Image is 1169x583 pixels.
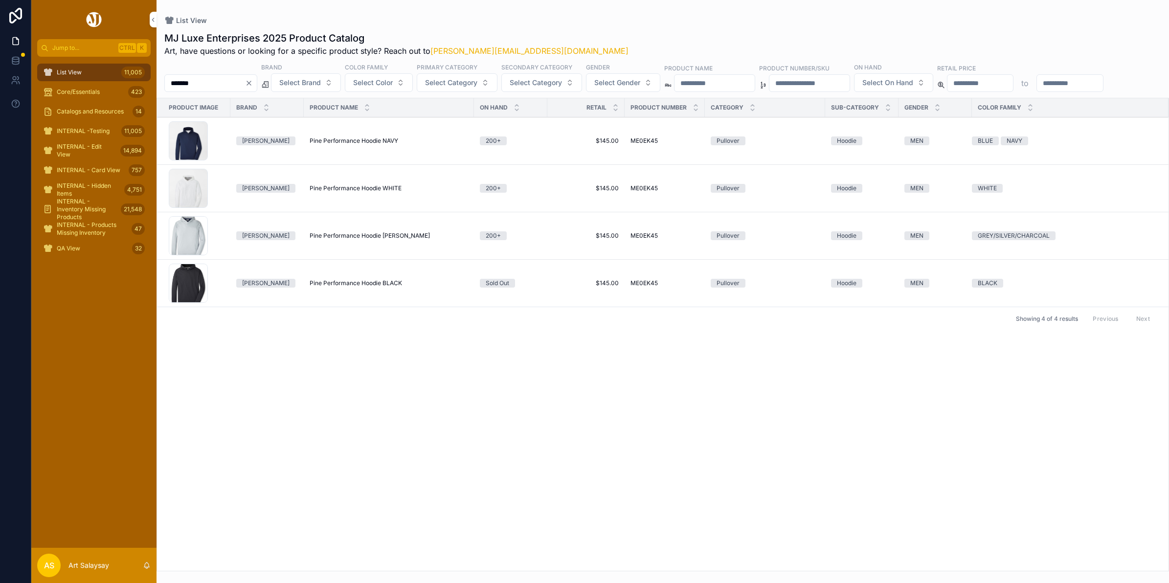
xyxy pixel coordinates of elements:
[242,184,290,193] div: [PERSON_NAME]
[978,231,1050,240] div: GREY/SILVER/CHARCOAL
[831,231,893,240] a: Hoodie
[831,279,893,288] a: Hoodie
[164,45,629,57] span: Art, have questions or looking for a specific product style? Reach out to
[176,16,207,25] span: List View
[132,223,145,235] div: 47
[279,78,321,88] span: Select Brand
[236,184,298,193] a: [PERSON_NAME]
[310,279,402,287] span: Pine Performance Hoodie BLACK
[133,106,145,117] div: 14
[138,44,146,52] span: K
[711,104,743,112] span: Category
[837,279,856,288] div: Hoodie
[132,243,145,254] div: 32
[978,136,993,145] div: BLUE
[242,231,290,240] div: [PERSON_NAME]
[1007,136,1022,145] div: NAVY
[169,104,218,112] span: Product Image
[118,43,136,53] span: Ctrl
[68,561,109,570] p: Art Salaysay
[37,240,151,257] a: QA View32
[236,279,298,288] a: [PERSON_NAME]
[717,136,740,145] div: Pullover
[837,136,856,145] div: Hoodie
[978,184,997,193] div: WHITE
[480,231,541,240] a: 200+
[553,232,619,240] a: $145.00
[242,279,290,288] div: [PERSON_NAME]
[630,232,658,240] span: ME0EK45
[57,166,120,174] span: INTERNAL - Card View
[711,279,819,288] a: Pullover
[904,231,966,240] a: MEN
[630,137,699,145] a: ME0EK45
[353,78,393,88] span: Select Color
[862,78,913,88] span: Select On Hand
[345,63,388,71] label: Color Family
[310,279,468,287] a: Pine Performance Hoodie BLACK
[586,63,610,71] label: Gender
[480,104,508,112] span: On Hand
[664,64,713,72] label: Product Name
[85,12,103,27] img: App logo
[904,104,928,112] span: Gender
[553,184,619,192] a: $145.00
[630,279,658,287] span: ME0EK45
[37,103,151,120] a: Catalogs and Resources14
[310,137,468,145] a: Pine Performance Hoodie NAVY
[310,104,358,112] span: Product Name
[759,64,830,72] label: Product Number/SKU
[594,78,640,88] span: Select Gender
[164,16,207,25] a: List View
[37,220,151,238] a: INTERNAL - Products Missing Inventory47
[972,184,1157,193] a: WHITE
[630,184,658,192] span: ME0EK45
[831,184,893,193] a: Hoodie
[972,136,1157,145] a: BLUENAVY
[904,136,966,145] a: MEN
[711,231,819,240] a: Pullover
[261,63,282,71] label: Brand
[417,63,477,71] label: Primary Category
[245,79,257,87] button: Clear
[310,184,402,192] span: Pine Performance Hoodie WHITE
[417,73,497,92] button: Select Button
[310,232,468,240] a: Pine Performance Hoodie [PERSON_NAME]
[57,182,120,198] span: INTERNAL - Hidden Items
[711,136,819,145] a: Pullover
[586,73,660,92] button: Select Button
[854,73,933,92] button: Select Button
[972,231,1157,240] a: GREY/SILVER/CHARCOAL
[310,137,398,145] span: Pine Performance Hoodie NAVY
[904,184,966,193] a: MEN
[480,136,541,145] a: 200+
[630,104,687,112] span: Product Number
[910,231,923,240] div: MEN
[121,203,145,215] div: 21,548
[37,39,151,57] button: Jump to...CtrlK
[57,143,116,158] span: INTERNAL - Edit View
[978,279,997,288] div: BLACK
[52,44,114,52] span: Jump to...
[553,279,619,287] a: $145.00
[57,221,128,237] span: INTERNAL - Products Missing Inventory
[910,279,923,288] div: MEN
[480,279,541,288] a: Sold Out
[831,104,879,112] span: Sub-Category
[37,161,151,179] a: INTERNAL - Card View757
[972,279,1157,288] a: BLACK
[37,201,151,218] a: INTERNAL - Inventory Missing Products21,548
[37,64,151,81] a: List View11,005
[586,104,607,112] span: Retail
[630,137,658,145] span: ME0EK45
[717,231,740,240] div: Pullover
[345,73,413,92] button: Select Button
[978,104,1021,112] span: Color Family
[121,125,145,137] div: 11,005
[57,127,110,135] span: INTERNAL -Testing
[37,83,151,101] a: Core/Essentials423
[121,67,145,78] div: 11,005
[129,164,145,176] div: 757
